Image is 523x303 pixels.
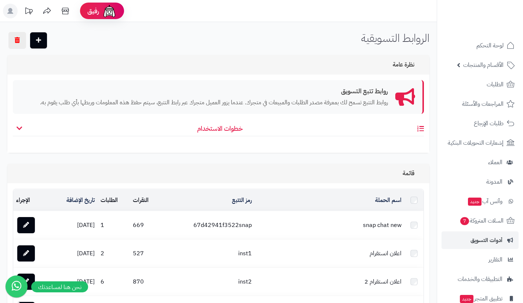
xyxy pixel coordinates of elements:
td: الإجراء [13,190,50,211]
span: العملاء [488,157,502,167]
a: تحديثات المنصة [19,4,38,20]
span: وآتس آب [467,196,502,206]
a: إشعارات التحويلات البنكية [442,134,519,152]
span: طلبات الإرجاع [474,118,504,129]
span: السلات المتروكة [460,216,504,226]
span: التقارير [489,255,502,265]
a: طلبات الإرجاع [442,115,519,132]
span: المدونة [486,177,502,187]
h3: نظرة عامة [393,61,422,68]
a: تاريخ الإضافة [66,196,95,205]
a: أدوات التسويق [442,231,519,249]
span: التطبيقات والخدمات [458,274,502,284]
td: 2 [98,239,130,267]
a: وآتس آبجديد [442,192,519,210]
td: [DATE] [50,268,98,296]
td: inst1 [164,239,254,267]
span: جديد [460,295,473,303]
td: 669 [130,211,164,239]
a: السلات المتروكة7 [442,212,519,230]
td: اعلان انستقرام [255,239,404,267]
span: 7 [460,217,469,225]
p: روابط التتبع تسمح لك بمعرفة مصدر الطلبات والمبيعات في متجرك. عندما يزور العميل متجرك عبر رابط الت... [20,98,388,107]
td: 67d42941f3522snap [164,211,254,239]
a: المراجعات والأسئلة [442,95,519,113]
span: لوحة التحكم [476,40,504,51]
a: التطبيقات والخدمات [442,270,519,288]
td: النقرات [130,190,164,211]
a: المدونة [442,173,519,191]
td: snap chat new [255,211,404,239]
img: ai-face.png [102,4,117,18]
a: العملاء [442,154,519,171]
td: 527 [130,239,164,267]
a: التقارير [442,251,519,268]
span: أدوات التسويق [471,235,502,245]
a: لوحة التحكم [442,37,519,54]
span: جديد [468,198,482,206]
td: اعلان انستقرام 2 [255,268,404,296]
h4: خطوات الاستخدام [13,125,424,136]
h3: قائمة [403,170,422,177]
td: inst2 [164,268,254,296]
h4: روابط تتبع التسويق [20,87,388,95]
span: الطلبات [487,79,504,90]
span: الأقسام والمنتجات [463,60,504,70]
span: رفيق [87,7,99,15]
a: رمز التتبع [232,196,252,205]
span: إشعارات التحويلات البنكية [448,138,504,148]
span: المراجعات والأسئلة [462,99,504,109]
h1: الروابط التسويقية [361,32,429,44]
td: [DATE] [50,211,98,239]
a: اسم الحملة [369,196,402,205]
td: [DATE] [50,239,98,267]
td: الطلبات [98,190,130,211]
td: 870 [130,268,164,296]
td: 1 [98,211,130,239]
td: 6 [98,268,130,296]
a: الطلبات [442,76,519,93]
